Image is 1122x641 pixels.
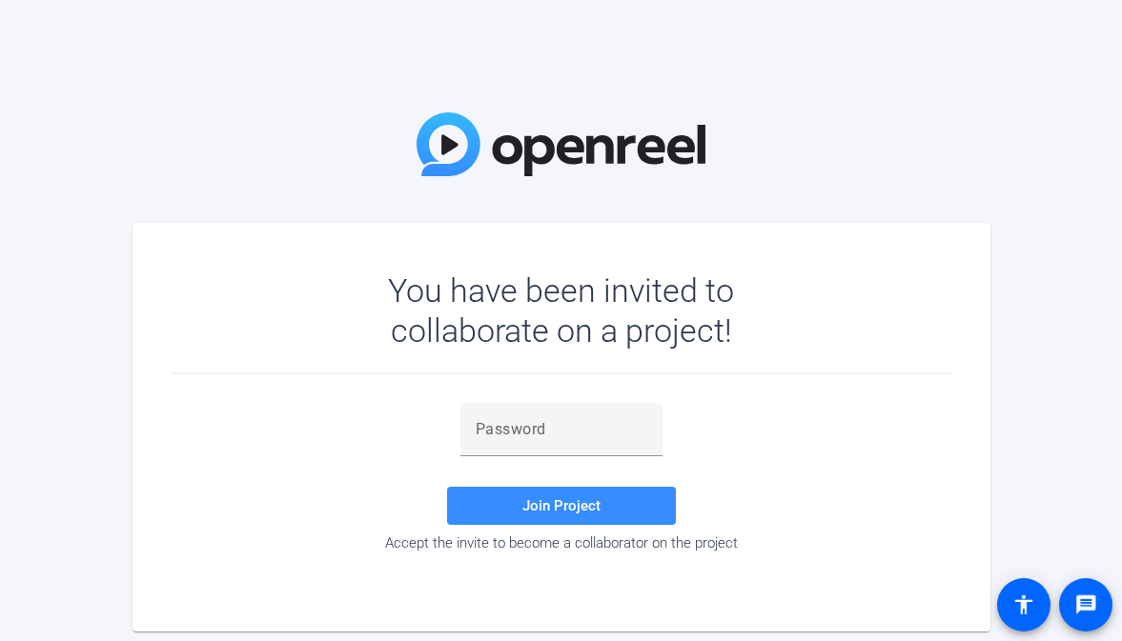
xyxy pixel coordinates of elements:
[417,112,706,176] img: OpenReel Logo
[447,487,676,525] button: Join Project
[1012,593,1035,616] mat-icon: accessibility
[522,497,601,514] span: Join Project
[333,270,789,351] div: You have been invited to collaborate on a project!
[171,534,952,551] div: Accept the invite to become a collaborator on the project
[476,418,647,441] input: Password
[1074,593,1097,616] mat-icon: message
